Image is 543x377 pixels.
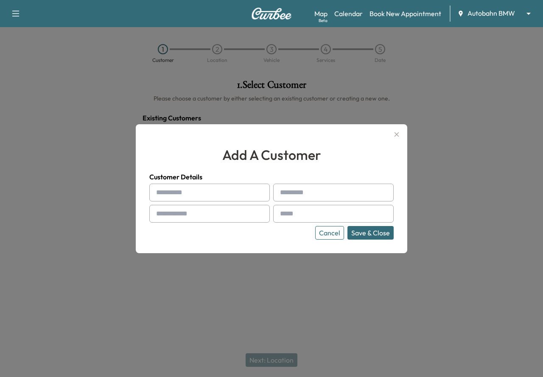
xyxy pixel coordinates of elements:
[149,172,394,182] h4: Customer Details
[347,226,394,240] button: Save & Close
[149,145,394,165] h2: add a customer
[319,17,327,24] div: Beta
[251,8,292,20] img: Curbee Logo
[334,8,363,19] a: Calendar
[369,8,441,19] a: Book New Appointment
[315,226,344,240] button: Cancel
[314,8,327,19] a: MapBeta
[467,8,515,18] span: Autobahn BMW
